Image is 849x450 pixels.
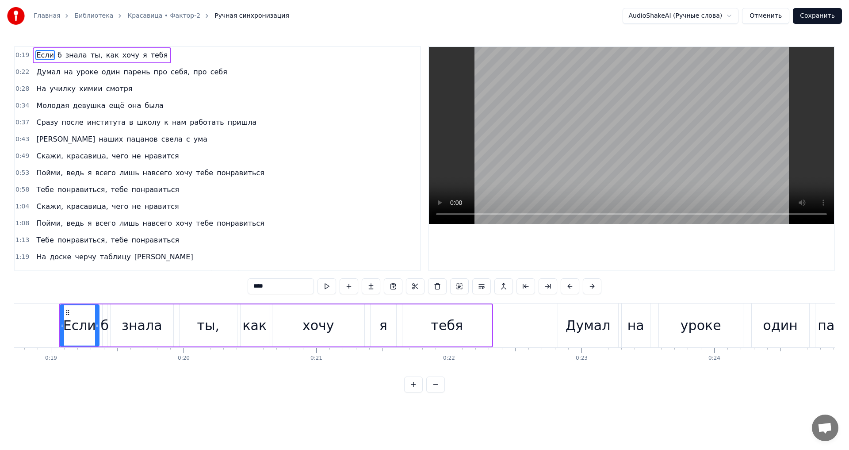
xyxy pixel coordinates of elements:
[214,12,289,20] span: Ручная синхронизация
[131,151,141,161] span: не
[171,117,187,127] span: нам
[226,269,254,279] span: тебя —
[185,134,191,144] span: с
[144,100,164,111] span: была
[130,185,180,195] span: понравиться
[57,235,108,245] span: понравиться,
[35,100,70,111] span: Молодая
[15,118,29,127] span: 0:37
[128,117,134,127] span: в
[15,85,29,93] span: 0:28
[15,253,29,262] span: 1:19
[379,315,387,335] div: я
[35,218,64,228] span: Пойми,
[45,355,57,362] div: 0:19
[256,269,270,279] span: вот
[86,117,126,127] span: института
[812,415,838,441] a: Открытый чат
[108,100,125,111] span: ещё
[34,12,289,20] nav: breadcrumb
[163,117,169,127] span: к
[7,7,25,25] img: youka
[242,315,267,335] div: как
[189,117,225,127] span: работать
[101,315,109,335] div: б
[110,185,129,195] span: тебе
[443,355,455,362] div: 0:22
[15,185,29,194] span: 0:58
[170,67,191,77] span: себя,
[763,315,798,335] div: один
[742,8,789,24] button: Отменить
[161,134,184,144] span: свела
[15,152,29,161] span: 0:49
[78,84,103,94] span: химии
[130,235,180,245] span: понравиться
[144,151,180,161] span: нравится
[195,168,214,178] span: тебе
[98,269,134,279] span: случайно
[35,134,96,144] span: [PERSON_NAME]
[197,315,219,335] div: ты,
[126,134,159,144] span: пацанов
[35,235,54,245] span: Тебе
[35,67,61,77] span: Думал
[99,252,132,262] span: таблицу
[627,315,644,335] div: на
[35,252,47,262] span: На
[195,218,214,228] span: тебе
[127,100,142,111] span: она
[302,315,334,335] div: хочу
[49,84,76,94] span: училку
[35,168,64,178] span: Пойми,
[15,269,29,278] span: 1:23
[193,134,208,144] span: ума
[57,185,108,195] span: понравиться,
[110,235,129,245] span: тебе
[105,84,134,94] span: смотря
[90,50,103,60] span: ты,
[65,218,85,228] span: ведь
[122,67,151,77] span: парень
[35,117,59,127] span: Сразу
[87,218,93,228] span: я
[105,50,120,60] span: как
[15,219,29,228] span: 1:08
[144,201,180,212] span: нравится
[111,151,130,161] span: чего
[216,218,265,228] span: понравиться
[134,252,194,262] span: [PERSON_NAME]
[566,315,610,335] div: Думал
[122,50,140,60] span: хочу
[153,67,168,77] span: про
[35,185,54,195] span: Тебе
[175,218,193,228] span: хочу
[74,252,97,262] span: черчу
[87,168,93,178] span: я
[793,8,842,24] button: Сохранить
[708,355,720,362] div: 0:24
[150,50,169,60] span: тебя
[189,269,195,279] span: я
[178,355,190,362] div: 0:20
[136,117,161,127] span: школу
[74,12,113,20] a: Библиотека
[142,168,173,178] span: навсего
[192,67,207,77] span: про
[61,117,84,127] span: после
[66,201,109,212] span: красавица,
[15,68,29,77] span: 0:22
[175,168,193,178] span: хочу
[681,315,721,335] div: уроке
[142,50,148,60] span: я
[76,67,99,77] span: уроке
[119,168,140,178] span: лишь
[15,236,29,245] span: 1:13
[35,84,47,94] span: На
[173,269,187,279] span: что
[95,168,117,178] span: всего
[136,269,171,279] span: написал,
[35,201,64,212] span: Скажи,
[35,50,55,60] span: Если
[142,218,173,228] span: навсего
